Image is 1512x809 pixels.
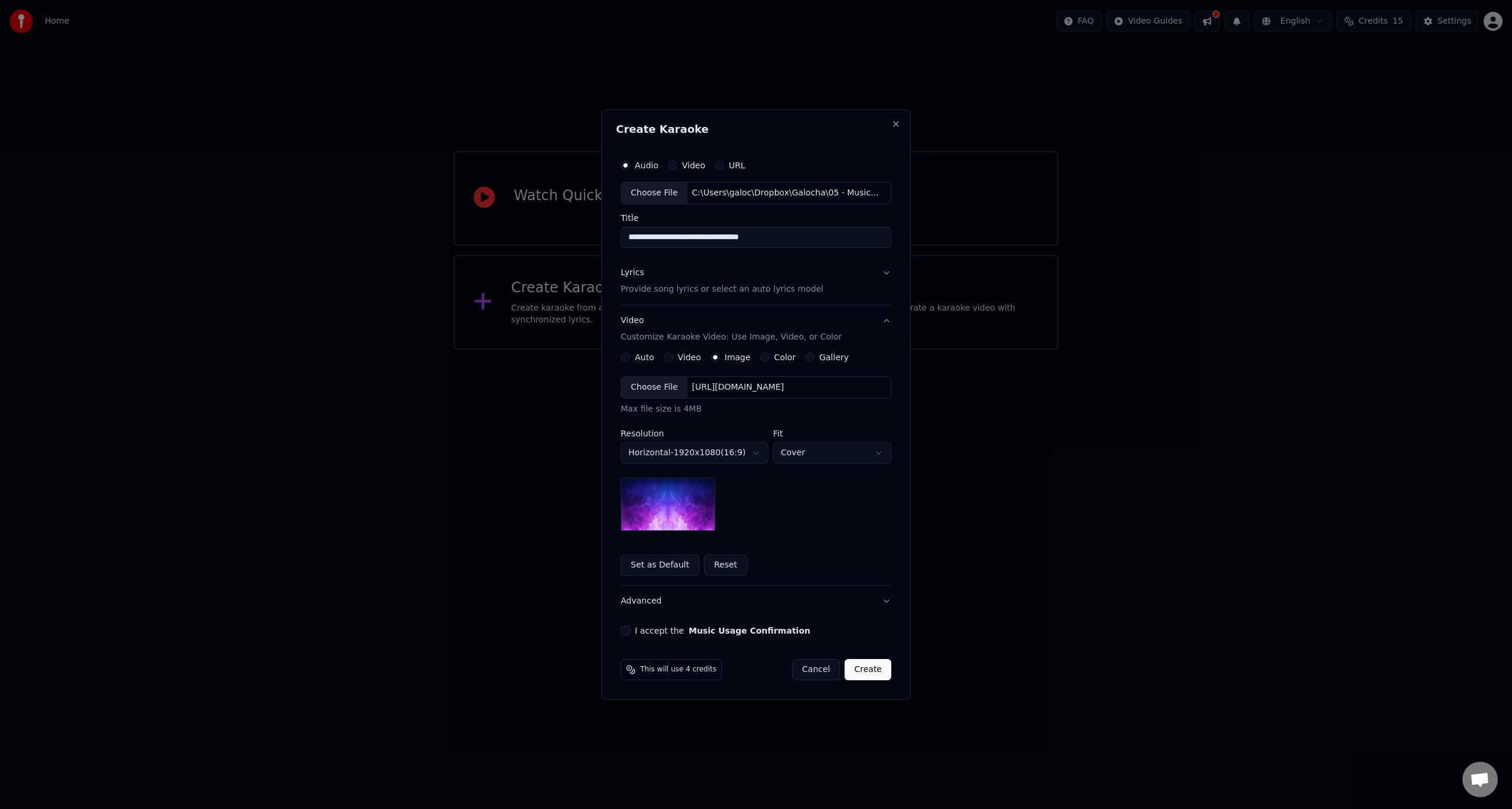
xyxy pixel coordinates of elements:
[621,429,768,438] label: Resolution
[678,353,701,361] label: Video
[792,659,840,680] button: Cancel
[621,267,644,279] div: Lyrics
[621,331,842,343] p: Customize Karaoke Video: Use Image, Video, or Color
[621,403,891,415] div: Max file size is 4MB
[819,353,849,361] label: Gallery
[635,353,654,361] label: Auto
[725,353,751,361] label: Image
[687,187,888,199] div: C:\Users\galoc\Dropbox\Galocha\05 - Musica\33 Simples Masterizados (2022)\Galocha - Oda a mi lava...
[621,315,842,343] div: Video
[845,659,891,680] button: Create
[621,554,699,576] button: Set as Default
[640,665,716,674] span: This will use 4 credits
[621,377,687,398] div: Choose File
[773,429,891,438] label: Fit
[704,554,747,576] button: Reset
[774,353,796,361] label: Color
[635,161,659,169] label: Audio
[635,627,810,635] label: I accept the
[616,124,896,135] h2: Create Karaoke
[729,161,745,169] label: URL
[621,283,823,295] p: Provide song lyrics or select an auto lyrics model
[682,161,705,169] label: Video
[621,214,891,222] label: Title
[621,182,687,204] div: Choose File
[621,305,891,353] button: VideoCustomize Karaoke Video: Use Image, Video, or Color
[621,353,891,585] div: VideoCustomize Karaoke Video: Use Image, Video, or Color
[687,381,789,393] div: [URL][DOMAIN_NAME]
[621,586,891,616] button: Advanced
[621,257,891,305] button: LyricsProvide song lyrics or select an auto lyrics model
[689,627,810,635] button: I accept the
